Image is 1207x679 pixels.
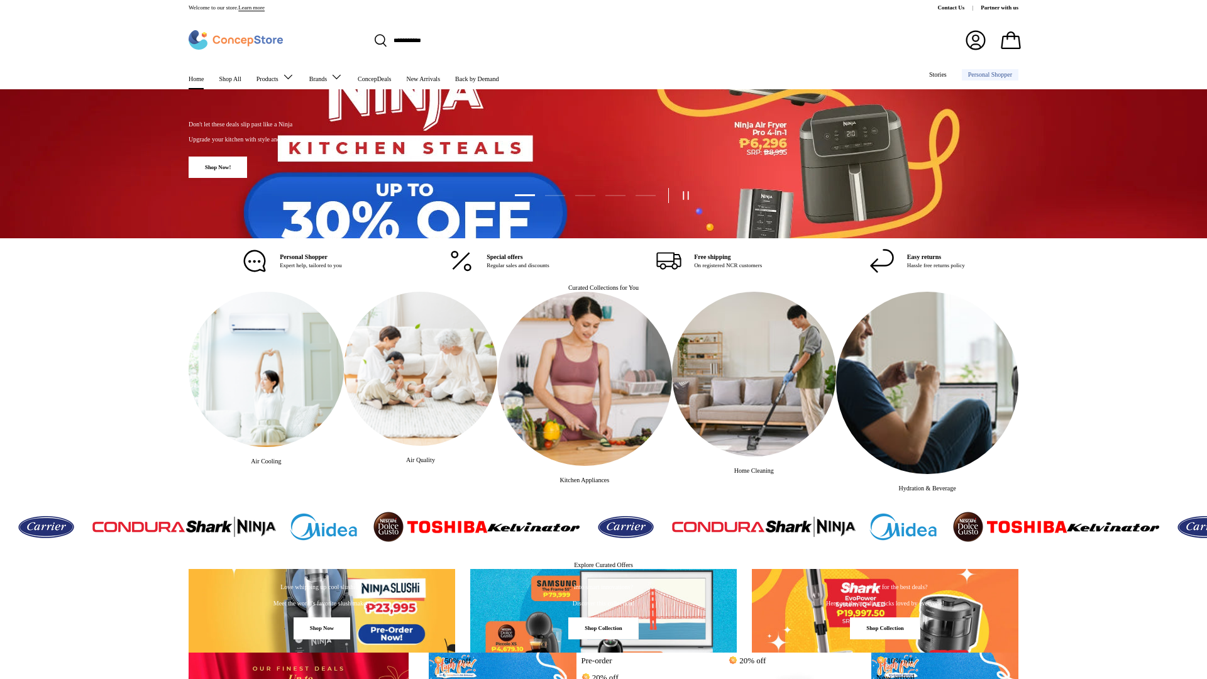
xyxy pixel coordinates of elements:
p: Discover this collection! [568,599,638,607]
a: Contact Us [938,4,981,13]
button: Shop Collection [568,617,638,639]
a: Back by Demand [455,69,499,89]
span: 20% off [724,653,771,668]
a: Partner with us [981,4,1018,13]
summary: Products [249,64,302,89]
p: Love whipping up cool slushies? [273,582,370,592]
nav: Primary [189,64,499,89]
p: On registered NCR customers [694,262,762,270]
p: Here are the trending picks loved by everyone! [826,599,944,607]
a: On the lookout for the best deals?Here are the trending picks loved by everyone! Shop Collection [752,569,1018,653]
a: Home [189,69,204,89]
a: Shop All [219,69,241,89]
strong: Personal Shopper [280,253,328,260]
a: Learn more [238,4,265,11]
strong: Easy returns [907,253,942,260]
span: Personal Shopper [968,72,1012,78]
nav: Secondary [899,64,1018,89]
strong: Free shipping [694,253,730,260]
span: 10% off [871,653,918,668]
span: Pre-order [576,653,617,668]
a: Air Quality [406,456,435,463]
a: Air Cooling [189,292,344,447]
a: Home Cleaning [672,292,837,456]
a: Personal Shopper Expert help, tailored to you [189,248,395,273]
a: Hydration & Beverage [836,292,1018,474]
p: Don't let these deals slip past like a Ninja [189,119,329,129]
a: Air Cooling [251,458,281,465]
a: Easy returns Hassle free returns policy [816,248,1019,273]
a: Into smart innovations?Discover this collection! Shop Collection [470,569,737,653]
p: Into smart innovations? [568,582,638,592]
button: Shop Now [294,617,350,639]
a: Kitchen Appliances [497,292,671,466]
a: ConcepDeals [358,69,391,89]
p: Regular sales and discounts [487,262,549,270]
a: Kitchen Appliances [560,477,610,483]
a: Shop Now! [189,157,247,179]
p: Hassle free returns policy [907,262,965,270]
strong: Special offers [487,253,523,260]
p: Welcome to our store. [189,4,265,13]
a: Stories [929,65,947,85]
a: Hydration & Beverage [899,485,956,492]
p: On the lookout for the best deals? [826,582,944,592]
h2: Upgrade your kitchen with style and smart functionality [189,135,329,143]
span: 50% off [429,653,476,668]
button: Shop Collection [850,617,920,639]
a: Personal Shopper [962,69,1018,80]
p: Meet the world's favorite slush maker! [273,599,370,607]
a: Special offers Regular sales and discounts [395,248,603,273]
a: New Arrivals [406,69,440,89]
h2: Curated Collections for You [568,284,639,292]
a: Home Cleaning [734,467,774,474]
img: Air Quality [344,292,498,446]
summary: Brands [302,64,350,89]
a: Brands [309,64,343,89]
p: Expert help, tailored to you [280,262,342,270]
a: Free shipping On registered NCR customers [603,248,816,273]
img: Air Cooling | ConcepStore [189,292,344,447]
img: ConcepStore [189,30,283,50]
a: Love whipping up cool slushies?Meet the world's favorite slush maker! Shop Now [189,569,455,653]
a: Products [256,64,294,89]
h2: Explore Curated Offers [574,561,633,569]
